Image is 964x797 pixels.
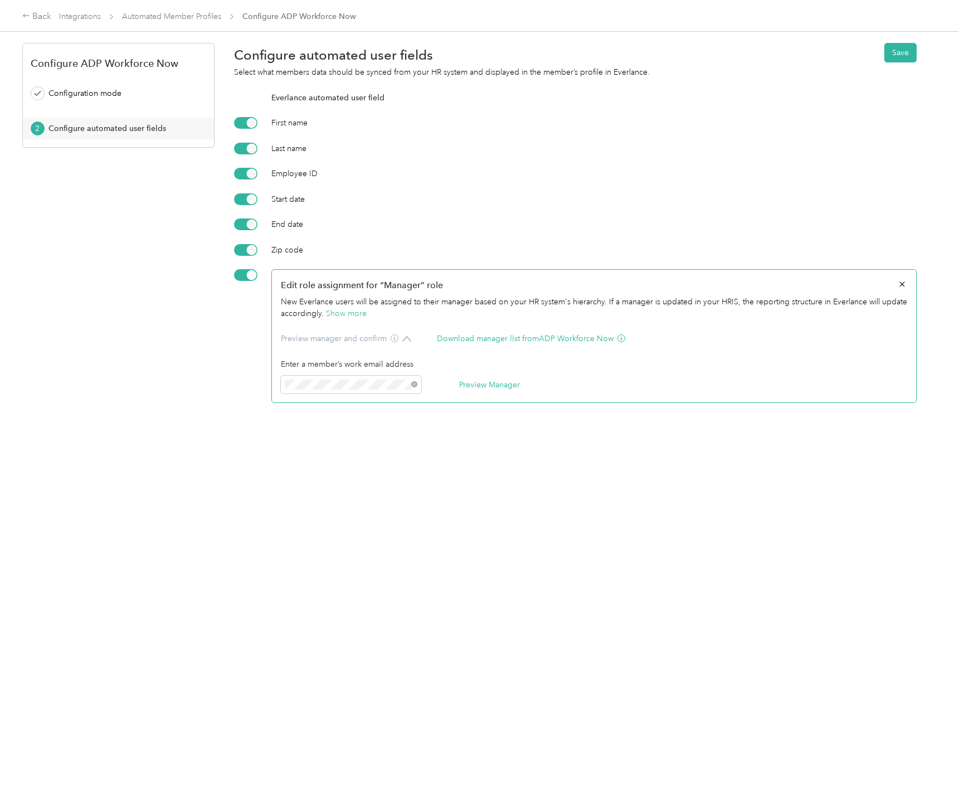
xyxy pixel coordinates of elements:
button: Save [884,43,917,62]
div: Select what members data should be synced from your HR system and displayed in the member’s profi... [234,66,917,78]
div: Edit role assignment for “Manager” role [281,279,908,292]
span: Configure ADP Workforce Now [242,11,356,22]
div: Configure ADP Workforce Now [23,57,214,69]
div: 2 [31,122,45,135]
div: Everlance automated user field [271,92,917,104]
div: First name [271,117,917,129]
div: Configuration mode [48,88,196,99]
button: Download manager list fromADP Workforce Now [437,333,625,344]
button: Configuration mode [23,82,214,104]
button: 2Configure automated user fields [23,118,214,139]
div: Configure automated user fields [234,49,433,61]
a: Integrations [59,12,101,21]
span: Show more [326,309,367,318]
a: Automated Member Profiles [122,12,221,21]
div: Configure automated user fields [48,123,196,134]
div: End date [271,218,917,230]
div: Last name [271,143,917,154]
iframe: Everlance-gr Chat Button Frame [902,735,964,797]
div: Employee ID [271,168,917,179]
button: Preview Manager [459,379,520,391]
div: Enter a member’s work email address [281,358,459,372]
div: Zip code [271,244,917,256]
div: Start date [271,193,917,205]
div: New Everlance users will be assigned to their manager based on your HR system's hierarchy. If a m... [281,296,908,319]
div: Back [22,10,51,23]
